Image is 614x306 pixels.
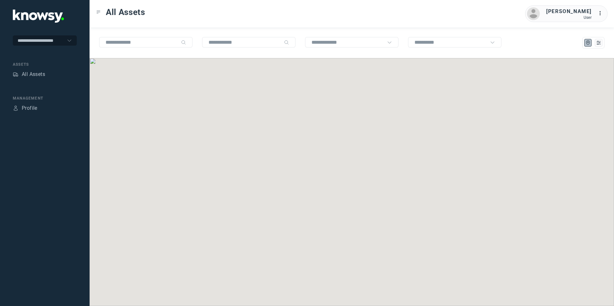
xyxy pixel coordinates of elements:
div: List [596,40,602,46]
a: AssetsAll Assets [13,71,45,78]
div: Profile [22,104,37,112]
img: Application Logo [13,10,64,23]
tspan: ... [598,11,605,16]
div: Profile [13,105,19,111]
div: : [598,10,606,18]
div: User [546,15,592,20]
div: All Assets [22,71,45,78]
div: : [598,10,606,17]
div: Map [585,40,591,46]
a: ProfileProfile [13,104,37,112]
img: avatar.png [527,7,540,20]
div: Management [13,95,77,101]
div: Toggle Menu [96,10,101,14]
div: Assets [13,71,19,77]
div: Assets [13,62,77,67]
div: Search [284,40,289,45]
span: All Assets [106,6,145,18]
div: Search [181,40,186,45]
div: [PERSON_NAME] [546,8,592,15]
